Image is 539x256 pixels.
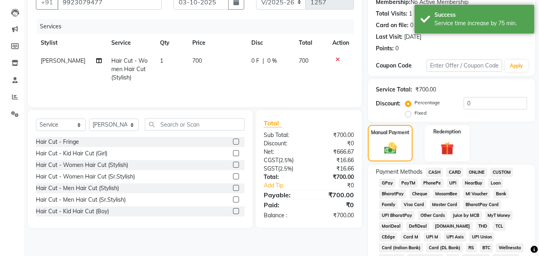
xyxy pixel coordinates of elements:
div: ₹700.00 [415,85,436,94]
div: Paid: [258,200,309,210]
span: BharatPay [379,189,406,198]
span: Family [379,200,398,209]
div: Hair Cut - Kid Hair Cut (Girl) [36,149,107,158]
div: Net: [258,148,309,156]
span: NearBuy [462,179,485,188]
th: Service [107,34,155,52]
input: Search or Scan [145,118,245,131]
span: Loan [488,179,503,188]
span: BharatPay Card [463,200,501,209]
span: Total [264,119,282,127]
a: Add Tip [258,181,317,190]
div: Coupon Code [376,62,426,70]
span: Master Card [430,200,460,209]
div: ₹666.67 [309,148,360,156]
div: ₹0 [318,181,360,190]
span: THD [476,222,490,231]
span: UPI [447,179,459,188]
div: ( ) [258,165,309,173]
label: Manual Payment [371,129,409,136]
span: [DOMAIN_NAME] [432,222,473,231]
span: Wellnessta [496,243,523,252]
div: ₹16.66 [309,165,360,173]
span: [PERSON_NAME] [41,57,85,64]
span: Visa Card [401,200,426,209]
div: Total Visits: [376,10,407,18]
span: MI Voucher [463,189,490,198]
div: Points: [376,44,394,53]
span: CEdge [379,232,397,242]
div: Hair Cut - Women Hair Cut (Stylish) [36,161,128,169]
span: GPay [379,179,395,188]
div: Sub Total: [258,131,309,139]
th: Disc [247,34,294,52]
span: Card M [401,232,421,242]
span: 2.5% [280,157,292,163]
span: DefiDeal [406,222,429,231]
div: Hair Cut - Kid Hair Cut (Boy) [36,207,109,216]
div: ₹700.00 [309,211,360,220]
span: BTC [480,243,493,252]
div: ₹0 [309,200,360,210]
th: Action [328,34,354,52]
span: MariDeal [379,222,403,231]
div: ( ) [258,156,309,165]
span: TCL [493,222,505,231]
div: 0 [395,44,399,53]
img: _gift.svg [436,140,458,157]
span: UPI BharatPay [379,211,415,220]
img: _cash.svg [380,141,401,155]
div: [DATE] [404,33,421,41]
span: Card (Indian Bank) [379,243,423,252]
div: ₹700.00 [309,131,360,139]
span: Card (DL Bank) [426,243,463,252]
th: Stylist [36,34,107,52]
span: Cheque [409,189,430,198]
div: Success [434,11,528,19]
span: PhonePe [421,179,444,188]
div: Service Total: [376,85,412,94]
th: Qty [155,34,188,52]
div: Discount: [376,99,401,108]
span: CGST [264,157,278,164]
div: Hair Cut - Men Hair Cut (Stylish) [36,184,119,192]
span: 700 [192,57,202,64]
span: 700 [299,57,308,64]
label: Fixed [415,109,426,117]
div: ₹700.00 [309,173,360,181]
span: 2.5% [280,165,292,172]
span: PayTM [399,179,418,188]
div: Hair Cut - Fringe [36,138,79,146]
span: ONLINE [466,168,487,177]
div: 0 [410,21,413,30]
span: 1 [160,57,163,64]
span: UPI Union [469,232,494,242]
span: 0 F [251,57,259,65]
span: Bank [493,189,509,198]
div: Payable: [258,190,309,200]
div: Hair Cut - Women Hair Cut (Sr.Stylish) [36,173,135,181]
div: Hair Cut - Men Hair Cut (Sr.Stylish) [36,196,126,204]
div: Card on file: [376,21,409,30]
input: Enter Offer / Coupon Code [426,60,502,72]
span: 0 % [267,57,277,65]
label: Redemption [433,128,461,135]
div: Balance : [258,211,309,220]
div: Service time increase by 75 min. [434,19,528,28]
th: Total [294,34,328,52]
span: CARD [446,168,463,177]
span: MyT Money [485,211,513,220]
div: ₹16.66 [309,156,360,165]
span: Juice by MCB [450,211,482,220]
div: Discount: [258,139,309,148]
span: UPI M [424,232,441,242]
span: Payment Methods [376,168,423,176]
span: MosamBee [433,189,460,198]
span: Other Cards [418,211,447,220]
div: ₹700.00 [309,190,360,200]
div: ₹0 [309,139,360,148]
span: SGST [264,165,278,172]
div: 1 [409,10,412,18]
span: | [263,57,264,65]
span: Hair Cut - Women Hair Cut (Stylish) [111,57,148,81]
